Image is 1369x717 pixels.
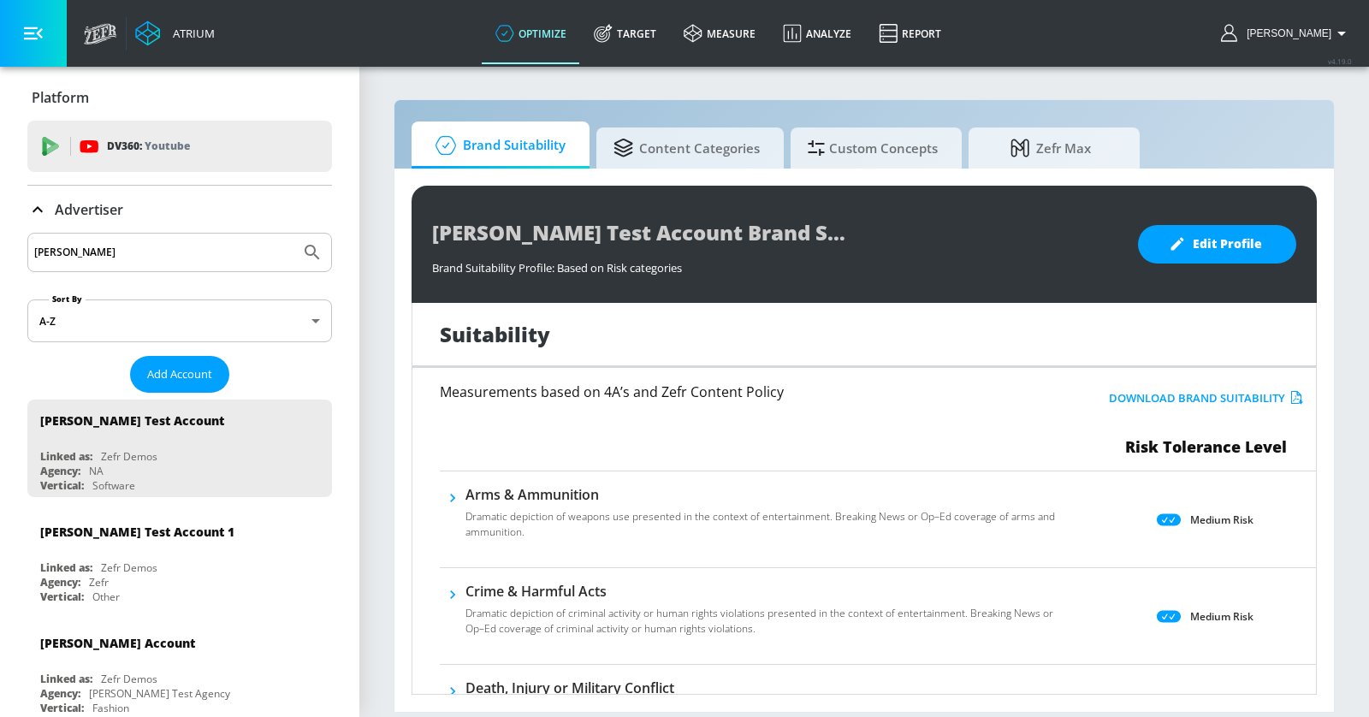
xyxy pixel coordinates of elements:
[40,701,84,715] div: Vertical:
[1172,234,1262,255] span: Edit Profile
[465,509,1071,540] p: Dramatic depiction of weapons use presented in the context of entertainment. Breaking News or Op–...
[147,364,212,384] span: Add Account
[107,137,190,156] p: DV360:
[27,511,332,608] div: [PERSON_NAME] Test Account 1Linked as:Zefr DemosAgency:ZefrVertical:Other
[89,464,104,478] div: NA
[89,575,109,590] div: Zefr
[34,241,293,264] input: Search by name
[89,686,230,701] div: [PERSON_NAME] Test Agency
[865,3,955,64] a: Report
[1190,511,1253,529] p: Medium Risk
[465,678,1071,697] h6: Death, Injury or Military Conflict
[40,575,80,590] div: Agency:
[1240,27,1331,39] span: login as: casey.cohen@zefr.com
[432,252,1121,276] div: Brand Suitability Profile: Based on Risk categories
[440,385,1024,399] h6: Measurements based on 4A’s and Zefr Content Policy
[166,26,215,41] div: Atrium
[27,400,332,497] div: [PERSON_NAME] Test AccountLinked as:Zefr DemosAgency:NAVertical:Software
[613,127,760,169] span: Content Categories
[465,485,1071,550] div: Arms & AmmunitionDramatic depiction of weapons use presented in the context of entertainment. Bre...
[101,449,157,464] div: Zefr Demos
[1328,56,1352,66] span: v 4.19.0
[40,672,92,686] div: Linked as:
[986,127,1116,169] span: Zefr Max
[92,701,129,715] div: Fashion
[40,412,224,429] div: [PERSON_NAME] Test Account
[670,3,769,64] a: measure
[769,3,865,64] a: Analyze
[40,590,84,604] div: Vertical:
[27,74,332,121] div: Platform
[92,478,135,493] div: Software
[40,478,84,493] div: Vertical:
[32,88,89,107] p: Platform
[145,137,190,155] p: Youtube
[92,590,120,604] div: Other
[1105,385,1307,412] button: Download Brand Suitability
[40,635,195,651] div: [PERSON_NAME] Account
[1125,436,1287,457] span: Risk Tolerance Level
[1138,225,1296,264] button: Edit Profile
[40,560,92,575] div: Linked as:
[27,186,332,234] div: Advertiser
[293,234,331,271] button: Submit Search
[465,582,1071,647] div: Crime & Harmful ActsDramatic depiction of criminal activity or human rights violations presented ...
[465,485,1071,504] h6: Arms & Ammunition
[27,299,332,342] div: A-Z
[40,464,80,478] div: Agency:
[1221,23,1352,44] button: [PERSON_NAME]
[101,560,157,575] div: Zefr Demos
[40,524,234,540] div: [PERSON_NAME] Test Account 1
[40,449,92,464] div: Linked as:
[49,293,86,305] label: Sort By
[130,356,229,393] button: Add Account
[27,121,332,172] div: DV360: Youtube
[429,125,566,166] span: Brand Suitability
[55,200,123,219] p: Advertiser
[465,606,1071,637] p: Dramatic depiction of criminal activity or human rights violations presented in the context of en...
[580,3,670,64] a: Target
[808,127,938,169] span: Custom Concepts
[465,582,1071,601] h6: Crime & Harmful Acts
[482,3,580,64] a: optimize
[40,686,80,701] div: Agency:
[135,21,215,46] a: Atrium
[101,672,157,686] div: Zefr Demos
[440,320,550,348] h1: Suitability
[1190,607,1253,625] p: Medium Risk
